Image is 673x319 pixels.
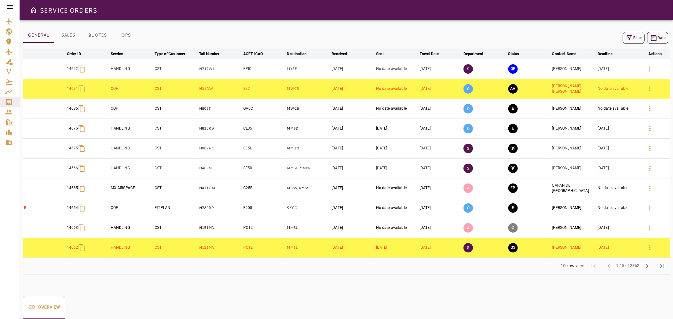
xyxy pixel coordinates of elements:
[596,138,641,158] td: [DATE]
[552,50,585,58] span: Contact Name
[153,79,198,99] td: CST
[109,99,153,119] td: COF
[642,101,658,116] button: Details
[463,50,483,58] div: Department
[557,261,586,271] div: 10 rows
[199,245,241,250] p: N151MV
[82,28,112,43] button: QUOTES
[596,218,641,238] td: [DATE]
[54,28,82,43] button: SALES
[242,59,286,79] td: EPIC
[67,106,78,111] p: 14686
[623,32,645,44] button: Filter
[153,178,198,198] td: CST
[67,146,78,151] p: 14675
[551,99,596,119] td: [PERSON_NAME]
[199,66,241,72] p: N747WL
[508,183,518,193] button: FINAL PREPARATION
[551,178,596,198] td: GARAN DE [GEOGRAPHIC_DATA]
[508,164,518,173] button: QUOTE SENT
[153,59,198,79] td: CST
[111,50,123,58] div: Service
[463,203,473,213] p: O
[287,126,329,131] p: MMSD
[418,218,462,238] td: [DATE]
[287,185,329,191] p: MSSS, KMSY
[418,178,462,198] td: [DATE]
[199,185,241,191] p: N411GM
[109,158,153,178] td: HANDLING
[155,50,185,58] div: Type of Customer
[463,104,473,113] p: O
[330,198,375,218] td: [DATE]
[153,238,198,258] td: CST
[655,258,670,274] span: Last Page
[508,223,518,233] button: CANCELED
[67,205,78,211] p: 14664
[463,223,473,233] p: A
[153,119,198,138] td: CST
[287,66,329,72] p: MYEF
[551,218,596,238] td: [PERSON_NAME]
[375,178,418,198] td: No date available
[596,158,641,178] td: [DATE]
[508,64,518,74] button: QUOTE REQUESTED
[463,243,473,252] p: S
[67,185,78,191] p: 14665
[330,138,375,158] td: [DATE]
[551,138,596,158] td: [PERSON_NAME]
[508,203,518,213] button: EXECUTION
[642,81,658,96] button: Details
[463,144,473,153] p: S
[463,183,473,193] p: A
[330,178,375,198] td: [DATE]
[598,50,612,58] div: Deadline
[67,225,78,230] p: 14663
[243,50,271,58] span: ACFT ICAO
[375,158,418,178] td: [DATE]
[642,141,658,156] button: Details
[586,258,601,274] span: First Page
[330,119,375,138] td: [DATE]
[596,238,641,258] td: [DATE]
[551,59,596,79] td: [PERSON_NAME]
[242,238,286,258] td: PC12
[642,121,658,136] button: Details
[242,119,286,138] td: CL35
[199,106,241,111] p: N805T
[242,198,286,218] td: F900
[332,50,347,58] div: Received
[109,79,153,99] td: COF
[418,238,462,258] td: [DATE]
[551,158,596,178] td: [PERSON_NAME]
[375,79,418,99] td: No date available
[375,119,418,138] td: [DATE]
[242,218,286,238] td: PC12
[109,218,153,238] td: HANDLING
[375,198,418,218] td: No date available
[596,178,641,198] td: No date available
[330,99,375,119] td: [DATE]
[23,28,54,43] button: GENERAL
[242,99,286,119] td: GA6C
[616,263,640,269] span: 1-10 of 2862
[23,296,65,319] div: basic tabs example
[420,50,447,58] span: Travel Date
[418,158,462,178] td: [DATE]
[330,218,375,238] td: [DATE]
[111,50,131,58] span: Service
[551,198,596,218] td: [PERSON_NAME]
[376,50,392,58] span: Sent
[109,59,153,79] td: HANDLING
[463,164,473,173] p: S
[153,138,198,158] td: CST
[375,59,418,79] td: No date available
[598,50,621,58] span: Deadline
[199,165,241,171] p: N469M
[109,119,153,138] td: HANDLING
[199,225,241,230] p: N151MV
[287,146,329,151] p: MMUN
[330,158,375,178] td: [DATE]
[551,119,596,138] td: [PERSON_NAME]
[109,138,153,158] td: HANDLING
